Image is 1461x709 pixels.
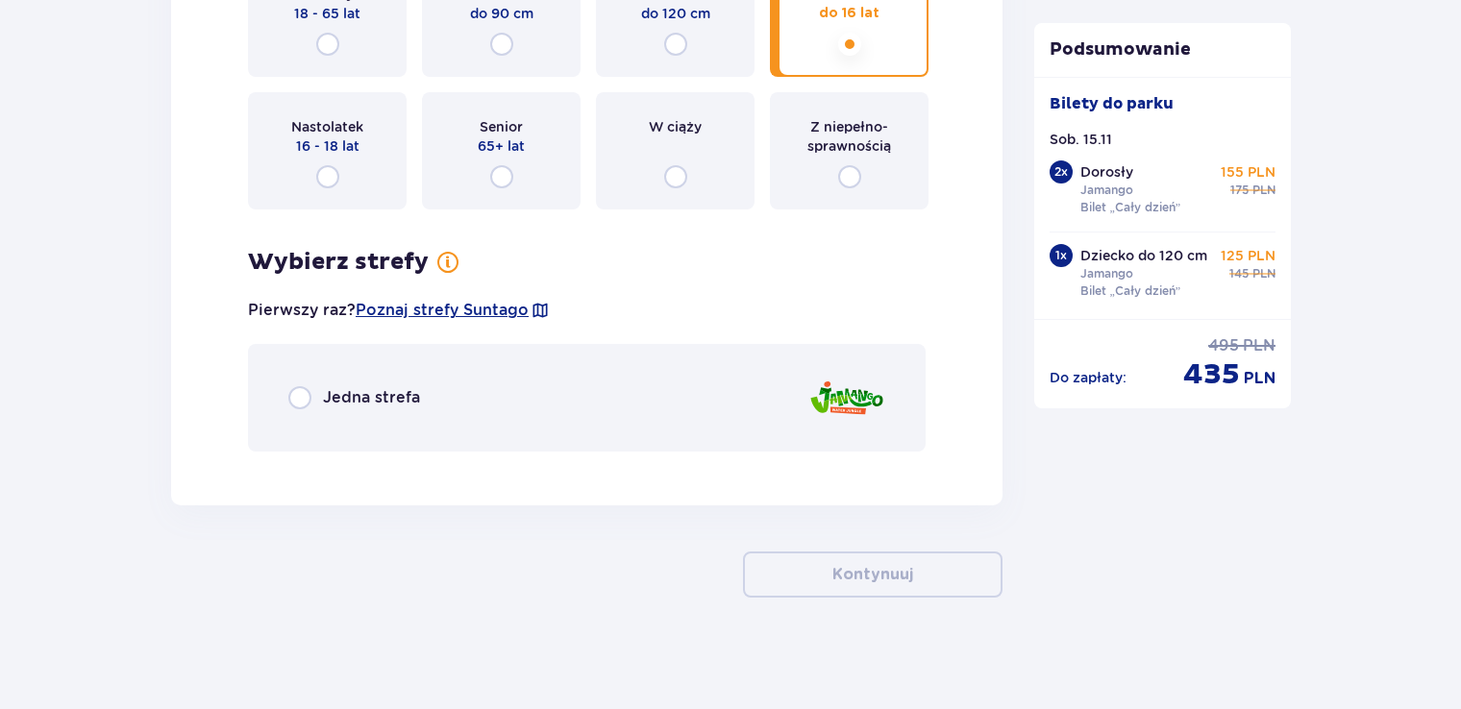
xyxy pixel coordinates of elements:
span: do 90 cm [470,4,533,23]
p: Podsumowanie [1034,38,1292,61]
span: W ciąży [649,117,702,136]
a: Poznaj strefy Suntago [356,300,529,321]
p: Bilety do parku [1050,93,1174,114]
span: PLN [1243,335,1275,356]
p: Jamango [1080,182,1133,199]
span: Nastolatek [291,117,363,136]
span: 435 [1183,356,1240,393]
p: Jamango [1080,265,1133,282]
p: Do zapłaty : [1050,368,1127,387]
span: 65+ lat [478,136,525,156]
span: do 16 lat [819,4,879,23]
p: Sob. 15.11 [1050,130,1112,149]
span: PLN [1244,368,1275,389]
span: 16 - 18 lat [296,136,359,156]
h3: Wybierz strefy [248,248,429,277]
span: 18 - 65 lat [294,4,360,23]
span: Z niepełno­sprawnością [787,117,911,156]
p: Dziecko do 120 cm [1080,246,1207,265]
p: Bilet „Cały dzień” [1080,199,1181,216]
p: Dorosły [1080,162,1133,182]
p: 155 PLN [1221,162,1275,182]
p: Pierwszy raz? [248,300,550,321]
span: 175 [1230,182,1249,199]
p: Kontynuuj [832,564,913,585]
span: 145 [1229,265,1249,282]
button: Kontynuuj [743,551,1003,598]
p: 125 PLN [1221,246,1275,265]
span: PLN [1252,265,1275,282]
p: Bilet „Cały dzień” [1080,282,1181,300]
span: PLN [1252,182,1275,199]
img: Jamango [808,371,885,426]
div: 2 x [1050,160,1073,183]
span: do 120 cm [641,4,710,23]
span: 495 [1208,335,1239,356]
span: Senior [480,117,523,136]
div: 1 x [1050,244,1073,267]
span: Jedna strefa [323,387,420,408]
